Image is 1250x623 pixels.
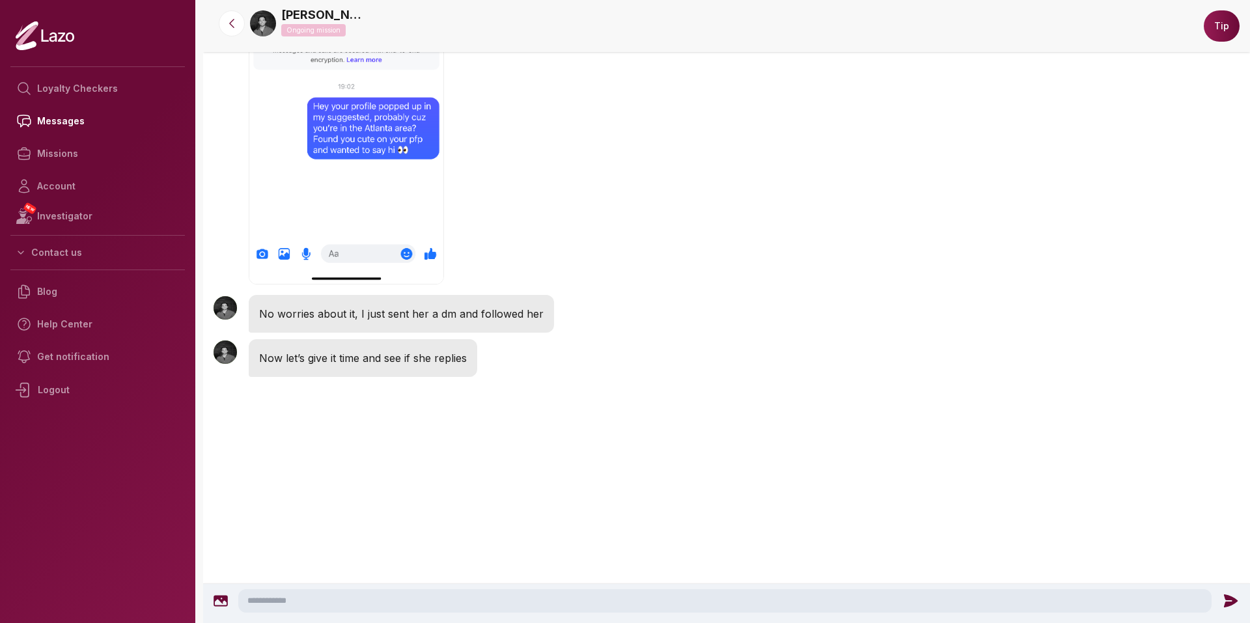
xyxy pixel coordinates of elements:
p: Ongoing mission [281,24,346,36]
a: Missions [10,137,185,170]
button: Tip [1204,10,1240,42]
p: Now let’s give it time and see if she replies [259,350,467,367]
a: Loyalty Checkers [10,72,185,105]
img: 8beb2acc-41fa-48da-b32a-68a8b8679162 [250,10,276,36]
img: User avatar [214,296,237,320]
a: Get notification [10,340,185,373]
a: Account [10,170,185,202]
a: NEWInvestigator [10,202,185,230]
button: Contact us [10,241,185,264]
p: No worries about it, I just sent her a dm and followed her [259,305,544,322]
a: [PERSON_NAME] [281,6,366,24]
a: Messages [10,105,185,137]
a: Help Center [10,308,185,340]
a: Blog [10,275,185,308]
div: Logout [10,373,185,407]
span: NEW [23,202,37,215]
img: User avatar [214,340,237,364]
